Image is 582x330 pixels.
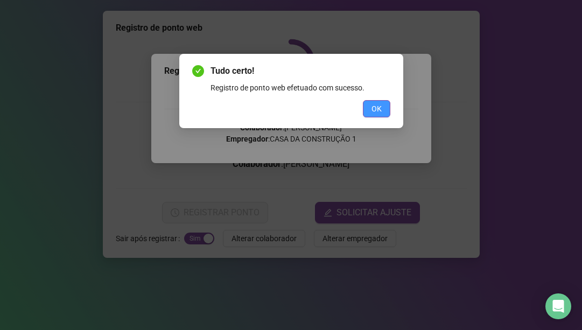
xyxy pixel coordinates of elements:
[211,82,390,94] div: Registro de ponto web efetuado com sucesso.
[192,65,204,77] span: check-circle
[211,65,390,78] span: Tudo certo!
[363,100,390,117] button: OK
[545,293,571,319] div: Open Intercom Messenger
[371,103,382,115] span: OK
